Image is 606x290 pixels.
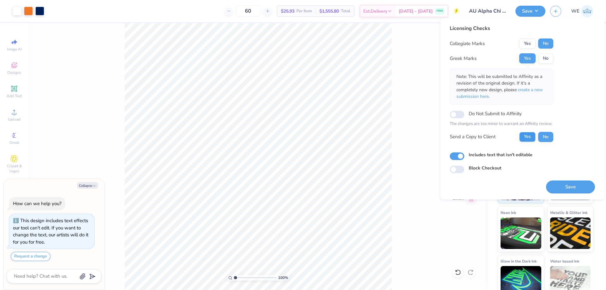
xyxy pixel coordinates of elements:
button: Request a change [11,252,50,261]
div: This design includes text effects our tool can't edit. If you want to change the text, our artist... [13,217,88,245]
span: Designs [7,70,21,75]
span: Greek [9,140,19,145]
img: Neon Ink [501,217,541,249]
input: Untitled Design [464,5,511,17]
span: Neon Ink [501,209,516,216]
button: Collapse [77,182,98,189]
div: Licensing Checks [450,25,553,32]
span: Metallic & Glitter Ink [550,209,587,216]
button: Save [546,181,595,193]
button: Save [515,6,545,17]
button: Yes [519,132,536,142]
button: No [538,53,553,63]
span: Total [341,8,350,15]
label: Do Not Submit to Affinity [469,109,522,118]
button: No [538,132,553,142]
img: Metallic & Glitter Ink [550,217,591,249]
span: Water based Ink [550,258,579,264]
div: How can we help you? [13,200,62,207]
label: Includes text that isn't editable [469,151,532,158]
span: Est. Delivery [363,8,387,15]
span: $1,555.80 [319,8,339,15]
label: Block Checkout [469,165,501,171]
span: $25.93 [281,8,294,15]
div: Send a Copy to Client [450,133,496,140]
span: Glow in the Dark Ink [501,258,537,264]
span: Image AI [7,47,22,52]
span: 100 % [278,275,288,281]
span: Upload [8,117,21,122]
p: Note: This will be submitted to Affinity as a revision of the original design. If it's a complete... [456,73,547,100]
span: Per Item [296,8,312,15]
a: WE [571,5,593,17]
img: Werrine Empeynado [581,5,593,17]
span: [DATE] - [DATE] [399,8,433,15]
button: Yes [519,38,536,49]
span: Add Text [7,93,22,98]
p: The changes are too minor to warrant an Affinity review. [450,121,553,127]
button: No [538,38,553,49]
div: Greek Marks [450,55,477,62]
button: Yes [519,53,536,63]
span: WE [571,8,579,15]
span: Clipart & logos [3,163,25,174]
div: Collegiate Marks [450,40,485,47]
input: – – [236,5,260,17]
span: FREE [437,9,443,13]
